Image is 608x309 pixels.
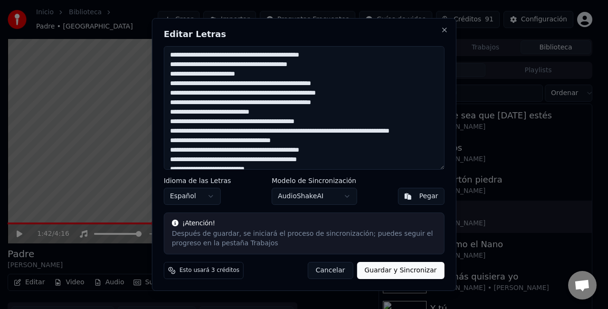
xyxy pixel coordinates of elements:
[272,177,357,184] label: Modelo de Sincronización
[308,262,353,279] button: Cancelar
[180,267,239,274] span: Esto usará 3 créditos
[172,219,437,228] div: ¡Atención!
[357,262,444,279] button: Guardar y Sincronizar
[172,229,437,248] div: Después de guardar, se iniciará el proceso de sincronización; puedes seguir el progreso en la pes...
[398,188,445,205] button: Pegar
[164,30,445,39] h2: Editar Letras
[164,177,231,184] label: Idioma de las Letras
[419,192,438,201] div: Pegar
